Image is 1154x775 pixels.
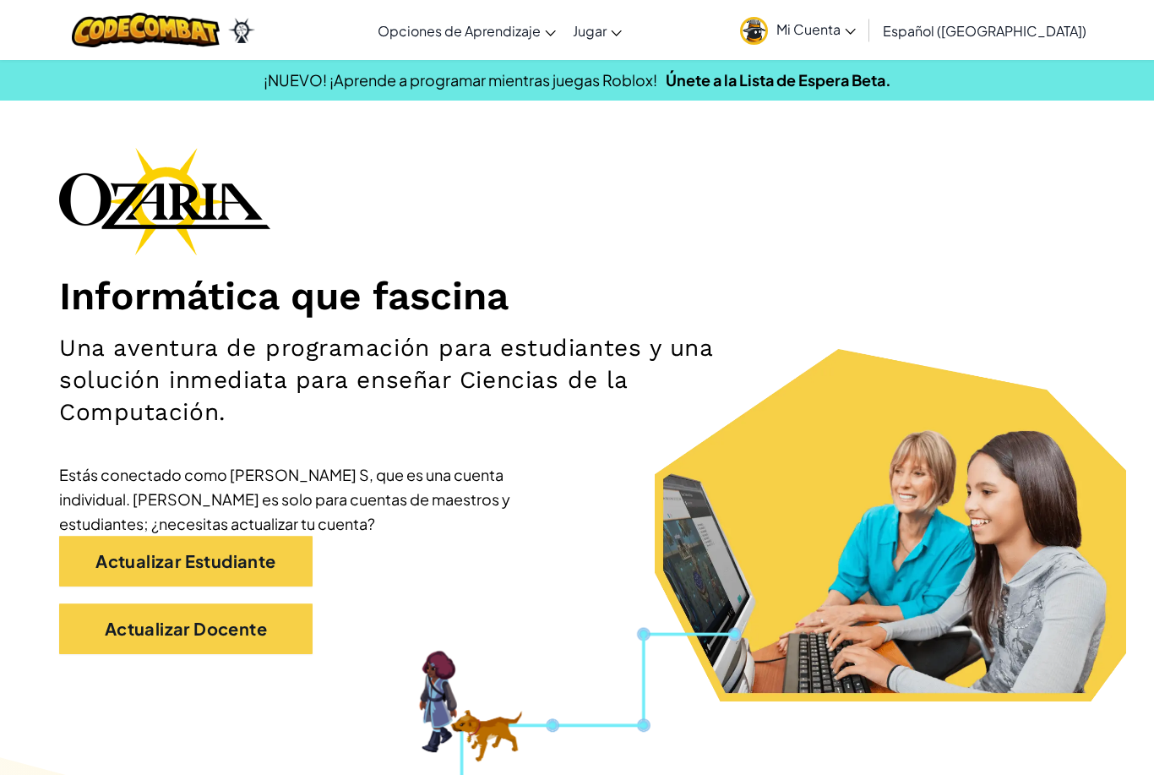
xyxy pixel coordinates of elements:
a: Mi Cuenta [732,3,864,57]
img: Ozaria [228,18,255,43]
div: Estás conectado como [PERSON_NAME] S, que es una cuenta individual. [PERSON_NAME] es solo para cu... [59,462,566,536]
a: Jugar [564,8,630,53]
img: CodeCombat logo [72,13,220,47]
a: Actualizar Docente [59,603,313,654]
span: ¡NUEVO! ¡Aprende a programar mientras juegas Roblox! [264,70,657,90]
span: Opciones de Aprendizaje [378,22,541,40]
h2: Una aventura de programación para estudiantes y una solución inmediata para enseñar Ciencias de l... [59,332,753,428]
a: Únete a la Lista de Espera Beta. [666,70,891,90]
a: Español ([GEOGRAPHIC_DATA]) [874,8,1095,53]
img: avatar [740,17,768,45]
h1: Informática que fascina [59,272,1095,319]
a: Opciones de Aprendizaje [369,8,564,53]
img: Ozaria branding logo [59,147,270,255]
span: Mi Cuenta [776,20,856,38]
span: Español ([GEOGRAPHIC_DATA]) [883,22,1086,40]
a: Actualizar Estudiante [59,536,313,587]
span: Jugar [573,22,607,40]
